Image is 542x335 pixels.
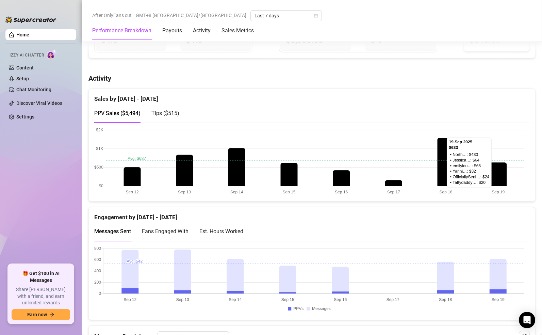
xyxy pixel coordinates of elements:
[162,27,182,35] div: Payouts
[94,207,529,222] div: Engagement by [DATE] - [DATE]
[16,100,62,106] a: Discover Viral Videos
[142,228,188,235] span: Fans Engaged With
[314,14,318,18] span: calendar
[92,27,151,35] div: Performance Breakdown
[5,16,56,23] img: logo-BBDzfeDw.svg
[10,52,44,59] span: Izzy AI Chatter
[16,114,34,119] a: Settings
[94,110,141,116] span: PPV Sales ( $5,494 )
[92,10,132,20] span: After OnlyFans cut
[16,76,29,81] a: Setup
[94,228,131,235] span: Messages Sent
[12,309,70,320] button: Earn nowarrow-right
[27,312,47,317] span: Earn now
[12,286,70,306] span: Share [PERSON_NAME] with a friend, and earn unlimited rewards
[136,10,246,20] span: GMT+8 [GEOGRAPHIC_DATA]/[GEOGRAPHIC_DATA]
[199,227,243,236] div: Est. Hours Worked
[50,312,54,317] span: arrow-right
[16,65,34,70] a: Content
[221,27,254,35] div: Sales Metrics
[94,89,529,103] div: Sales by [DATE] - [DATE]
[16,87,51,92] a: Chat Monitoring
[12,270,70,284] span: 🎁 Get $100 in AI Messages
[193,27,211,35] div: Activity
[254,11,318,21] span: Last 7 days
[47,49,57,59] img: AI Chatter
[88,74,535,83] h4: Activity
[151,110,179,116] span: Tips ( $515 )
[519,312,535,328] div: Open Intercom Messenger
[16,32,29,37] a: Home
